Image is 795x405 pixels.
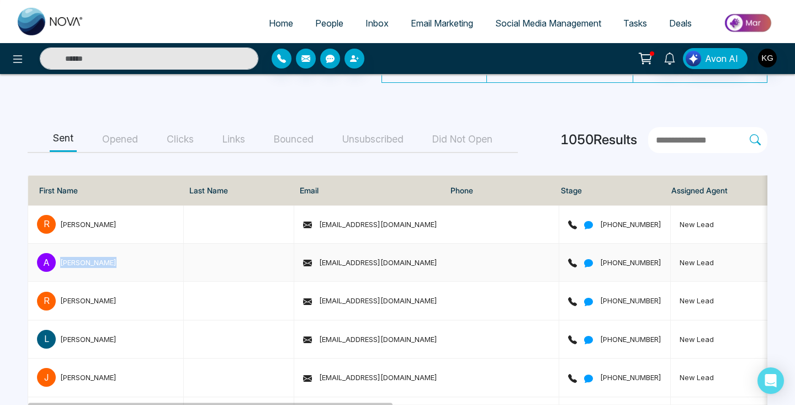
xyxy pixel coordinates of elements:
[429,127,496,152] button: Did Not Open
[680,373,714,382] span: New Lead
[411,18,473,29] span: Email Marketing
[303,335,437,344] span: [EMAIL_ADDRESS][DOMAIN_NAME]
[400,13,484,34] a: Email Marketing
[37,253,174,272] span: A[PERSON_NAME]
[219,127,248,152] button: Links
[181,176,291,206] th: Last Name
[60,257,116,268] div: [PERSON_NAME]
[757,367,784,394] div: Open Intercom Messenger
[568,373,661,382] span: [PHONE_NUMBER]
[99,127,141,152] button: Opened
[662,176,773,206] th: Assigned Agent
[354,13,400,34] a: Inbox
[758,49,777,67] img: User Avatar
[442,176,552,206] th: Phone
[37,368,174,387] span: J[PERSON_NAME]
[271,127,317,152] button: Bounced
[303,220,437,229] span: [EMAIL_ADDRESS][DOMAIN_NAME]
[680,220,714,229] span: New Lead
[37,292,174,311] span: R[PERSON_NAME]
[37,368,56,387] p: J
[568,335,661,344] span: [PHONE_NUMBER]
[37,215,56,234] p: R
[623,18,647,29] span: Tasks
[37,253,56,272] p: A
[258,13,304,34] a: Home
[37,292,56,311] p: R
[680,296,714,305] span: New Lead
[495,18,601,29] span: Social Media Management
[560,132,637,148] h4: 1050 Results
[60,295,116,306] div: [PERSON_NAME]
[60,372,116,383] div: [PERSON_NAME]
[60,334,116,345] div: [PERSON_NAME]
[552,176,662,206] th: Stage
[669,18,692,29] span: Deals
[37,330,56,349] p: L
[304,13,354,34] a: People
[303,373,437,382] span: [EMAIL_ADDRESS][DOMAIN_NAME]
[708,10,788,35] img: Market-place.gif
[18,8,84,35] img: Nova CRM Logo
[365,18,389,29] span: Inbox
[568,296,661,305] span: [PHONE_NUMBER]
[680,335,714,344] span: New Lead
[680,258,714,267] span: New Lead
[291,176,442,206] th: Email
[568,258,661,267] span: [PHONE_NUMBER]
[269,18,293,29] span: Home
[303,258,437,267] span: [EMAIL_ADDRESS][DOMAIN_NAME]
[683,48,748,69] button: Avon AI
[37,215,174,234] span: R[PERSON_NAME]
[568,220,661,229] span: [PHONE_NUMBER]
[50,127,77,152] button: Sent
[339,127,407,152] button: Unsubscribed
[303,296,437,305] span: [EMAIL_ADDRESS][DOMAIN_NAME]
[686,51,701,66] img: Lead Flow
[28,176,181,206] th: First Name
[612,13,658,34] a: Tasks
[315,18,343,29] span: People
[658,13,703,34] a: Deals
[705,52,738,65] span: Avon AI
[484,13,612,34] a: Social Media Management
[60,219,116,230] div: [PERSON_NAME]
[163,127,197,152] button: Clicks
[37,330,174,349] span: L[PERSON_NAME]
